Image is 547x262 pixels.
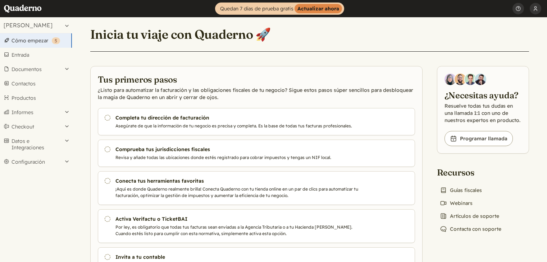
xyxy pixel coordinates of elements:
[90,27,271,42] h1: Inicia tu viaje con Quaderno 🚀
[215,3,344,15] a: Quedan 7 días de prueba gratisActualizar ahora
[115,224,361,237] p: Por ley, es obligatorio que todas tus facturas sean enviadas a la Agencia Tributaria o a tu Hacie...
[115,146,361,153] h3: Comprueba tus jurisdicciones fiscales
[55,38,57,43] span: 5
[98,74,415,85] h2: Tus primeros pasos
[445,89,521,101] h2: ¿Necesitas ayuda?
[115,186,361,199] p: ¡Aquí es donde Quaderno realmente brilla! Conecta Quaderno con tu tienda online en un par de clic...
[437,198,475,208] a: Webinars
[115,154,361,161] p: Revisa y añade todas las ubicaciones donde estés registrado para cobrar impuestos y tengas un NIF...
[475,74,486,85] img: Javier Rubio, DevRel at Quaderno
[445,131,513,146] a: Programar llamada
[445,102,521,124] p: Resuelve todas tus dudas en una llamada 1:1 con uno de nuestros expertos en producto.
[437,211,502,221] a: Artículos de soporte
[437,224,504,234] a: Contacta con soporte
[115,177,361,184] h3: Conecta tus herramientas favoritas
[455,74,466,85] img: Jairo Fumero, Account Executive at Quaderno
[98,140,415,167] a: Comprueba tus jurisdicciones fiscales Revisa y añade todas las ubicaciones donde estés registrado...
[98,209,415,243] a: Activa Verifactu o TicketBAI Por ley, es obligatorio que todas tus facturas sean enviadas a la Ag...
[98,108,415,135] a: Completa tu dirección de facturación Asegúrate de que la información de tu negocio es precisa y c...
[115,114,361,121] h3: Completa tu dirección de facturación
[437,167,504,178] h2: Recursos
[115,253,361,261] h3: Invita a tu contable
[115,123,361,129] p: Asegúrate de que la información de tu negocio es precisa y completa. Es la base de todas tus fact...
[115,215,361,223] h3: Activa Verifactu o TicketBAI
[465,74,476,85] img: Ivo Oltmans, Business Developer at Quaderno
[98,171,415,205] a: Conecta tus herramientas favoritas ¡Aquí es donde Quaderno realmente brilla! Conecta Quaderno con...
[445,74,456,85] img: Diana Carrasco, Account Executive at Quaderno
[295,4,342,13] strong: Actualizar ahora
[437,185,485,195] a: Guías fiscales
[98,86,415,101] p: ¿Listo para automatizar la facturación y las obligaciones fiscales de tu negocio? Sigue estos pas...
